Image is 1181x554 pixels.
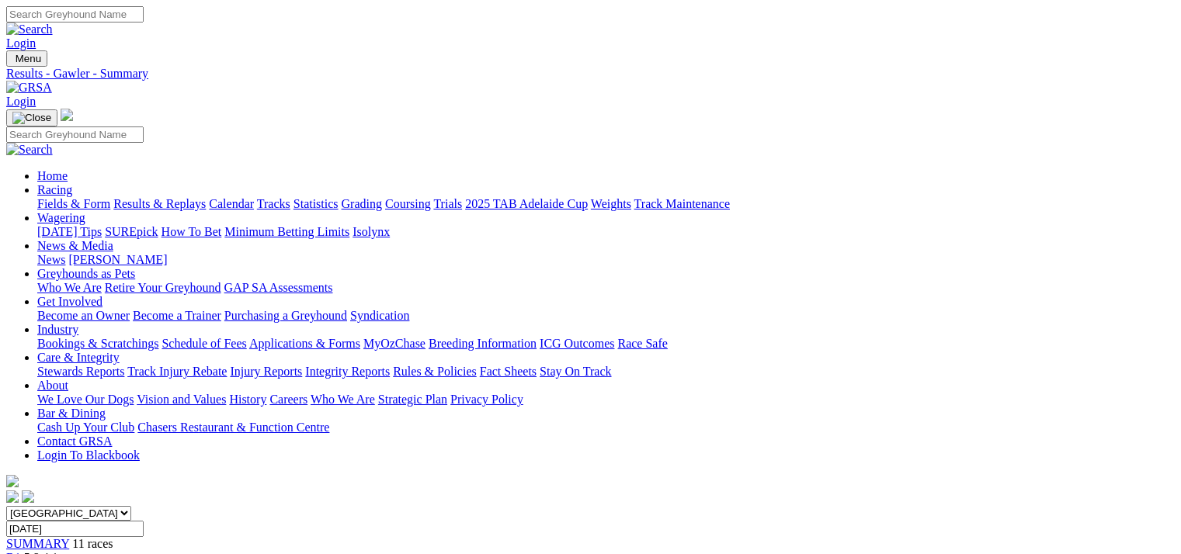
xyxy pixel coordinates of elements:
img: Search [6,23,53,36]
div: About [37,393,1175,407]
a: Isolynx [353,225,390,238]
a: Integrity Reports [305,365,390,378]
img: facebook.svg [6,490,19,503]
a: Coursing [385,197,431,210]
a: Become a Trainer [133,309,221,322]
a: Become an Owner [37,309,130,322]
a: Login [6,95,36,108]
img: twitter.svg [22,490,34,503]
a: Greyhounds as Pets [37,267,135,280]
a: Bookings & Scratchings [37,337,158,350]
a: Vision and Values [137,393,226,406]
a: Who We Are [311,393,375,406]
input: Search [6,126,144,143]
div: Wagering [37,225,1175,239]
a: Who We Are [37,281,102,294]
a: History [229,393,266,406]
a: Bar & Dining [37,407,106,420]
a: About [37,379,68,392]
a: Injury Reports [230,365,302,378]
button: Toggle navigation [6,50,47,67]
a: Chasers Restaurant & Function Centre [137,421,329,434]
a: Grading [342,197,382,210]
a: Syndication [350,309,409,322]
input: Select date [6,521,144,537]
a: News [37,253,65,266]
img: Close [12,112,51,124]
a: Weights [591,197,631,210]
a: MyOzChase [363,337,426,350]
a: Industry [37,323,78,336]
span: Menu [16,53,41,64]
a: Results & Replays [113,197,206,210]
a: Stewards Reports [37,365,124,378]
img: Search [6,143,53,157]
a: [DATE] Tips [37,225,102,238]
span: 11 races [72,537,113,550]
a: Applications & Forms [249,337,360,350]
a: Wagering [37,211,85,224]
a: Schedule of Fees [162,337,246,350]
a: Fact Sheets [480,365,537,378]
a: Statistics [294,197,339,210]
div: Industry [37,337,1175,351]
input: Search [6,6,144,23]
img: GRSA [6,81,52,95]
a: Cash Up Your Club [37,421,134,434]
a: Rules & Policies [393,365,477,378]
button: Toggle navigation [6,109,57,126]
a: Calendar [209,197,254,210]
a: Track Injury Rebate [127,365,227,378]
a: We Love Our Dogs [37,393,134,406]
a: SUMMARY [6,537,69,550]
div: Racing [37,197,1175,211]
a: Breeding Information [429,337,537,350]
a: 2025 TAB Adelaide Cup [465,197,588,210]
img: logo-grsa-white.png [61,109,73,121]
div: Greyhounds as Pets [37,281,1175,295]
a: Track Maintenance [634,197,730,210]
img: logo-grsa-white.png [6,475,19,487]
a: Login [6,36,36,50]
a: Careers [269,393,307,406]
a: News & Media [37,239,113,252]
a: Contact GRSA [37,435,112,448]
a: Racing [37,183,72,196]
a: Login To Blackbook [37,448,140,462]
a: Strategic Plan [378,393,447,406]
a: GAP SA Assessments [224,281,333,294]
a: Trials [433,197,462,210]
a: Tracks [257,197,290,210]
a: Home [37,169,68,182]
a: ICG Outcomes [540,337,614,350]
a: Purchasing a Greyhound [224,309,347,322]
a: How To Bet [162,225,222,238]
div: Bar & Dining [37,421,1175,435]
a: Results - Gawler - Summary [6,67,1175,81]
a: Privacy Policy [450,393,523,406]
a: Care & Integrity [37,351,120,364]
div: Care & Integrity [37,365,1175,379]
div: Get Involved [37,309,1175,323]
a: [PERSON_NAME] [68,253,167,266]
div: News & Media [37,253,1175,267]
a: SUREpick [105,225,158,238]
a: Fields & Form [37,197,110,210]
a: Get Involved [37,295,102,308]
a: Race Safe [617,337,667,350]
a: Minimum Betting Limits [224,225,349,238]
a: Stay On Track [540,365,611,378]
a: Retire Your Greyhound [105,281,221,294]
